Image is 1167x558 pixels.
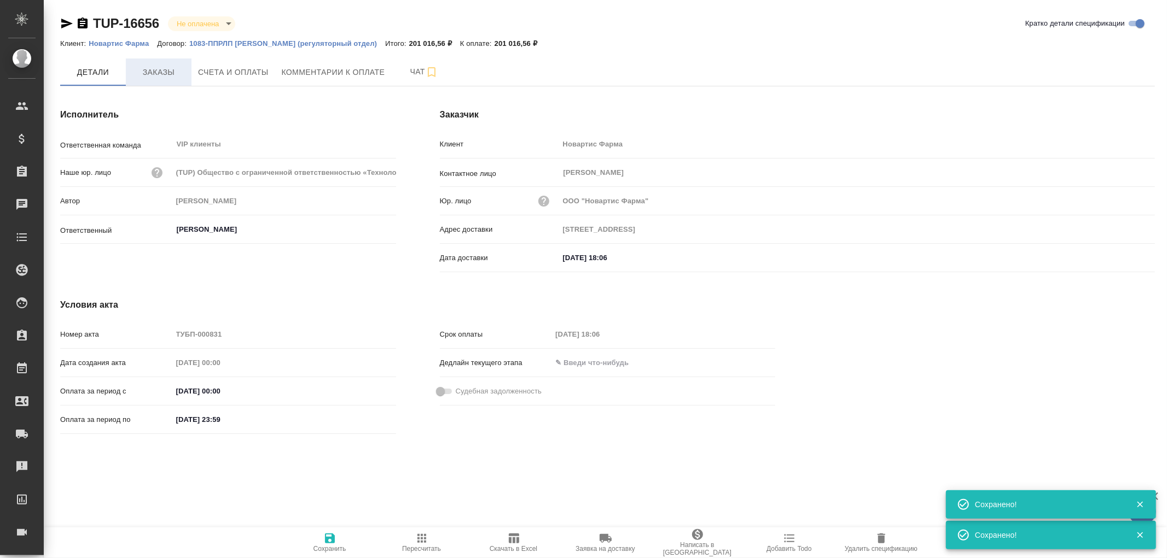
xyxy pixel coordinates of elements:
span: Судебная задолженность [456,386,542,397]
input: Пустое поле [172,165,396,180]
input: Пустое поле [172,355,268,371]
div: Не оплачена [168,16,235,31]
p: Оплата за период по [60,414,172,425]
p: 1083-ППРЛП [PERSON_NAME] (регуляторный отдел) [189,39,385,48]
svg: Подписаться [425,66,438,79]
h4: Условия акта [60,298,775,312]
p: Автор [60,196,172,207]
p: 201 016,56 ₽ [409,39,460,48]
p: Ответственный [60,225,172,236]
p: Клиент: [60,39,89,48]
input: ✎ Введи что-нибудь [559,250,655,266]
span: Заказы [132,66,185,79]
button: Не оплачена [173,19,222,28]
div: Сохранено! [975,499,1119,510]
p: Номер акта [60,329,172,340]
span: Чат [398,65,450,79]
p: Дата создания акта [60,357,172,368]
input: ✎ Введи что-нибудь [172,412,268,427]
p: Контактное лицо [440,168,559,179]
input: Пустое поле [551,326,647,342]
span: Детали [67,66,119,79]
p: Срок оплаты [440,329,552,340]
button: Open [390,228,392,231]
h4: Исполнитель [60,108,396,121]
h4: Заказчик [440,108,1155,121]
p: Ответственная команда [60,140,172,151]
input: Пустое поле [559,221,1155,237]
input: ✎ Введи что-нибудь [172,383,268,399]
button: Закрыть [1129,500,1151,509]
p: Новартис Фарма [89,39,157,48]
p: Итого: [385,39,409,48]
p: 201 016,56 ₽ [495,39,545,48]
button: Скопировать ссылку для ЯМессенджера [60,17,73,30]
p: Дата доставки [440,252,559,263]
input: Пустое поле [172,193,396,209]
a: TUP-16656 [93,16,159,31]
a: Новартис Фарма [89,38,157,48]
p: Наше юр. лицо [60,167,111,178]
span: Комментарии к оплате [282,66,385,79]
input: Пустое поле [559,136,1155,152]
input: Пустое поле [172,326,396,342]
p: Адрес доставки [440,224,559,235]
input: ✎ Введи что-нибудь [551,355,647,371]
button: Скопировать ссылку [76,17,89,30]
p: Дедлайн текущего этапа [440,357,552,368]
p: Договор: [157,39,189,48]
span: Счета и оплаты [198,66,269,79]
p: К оплате: [460,39,495,48]
button: Закрыть [1129,530,1151,540]
p: Юр. лицо [440,196,472,207]
input: Пустое поле [559,193,1155,209]
div: Сохранено! [975,530,1119,541]
p: Клиент [440,139,559,150]
a: 1083-ППРЛП [PERSON_NAME] (регуляторный отдел) [189,38,385,48]
span: Кратко детали спецификации [1025,18,1125,29]
p: Оплата за период с [60,386,172,397]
